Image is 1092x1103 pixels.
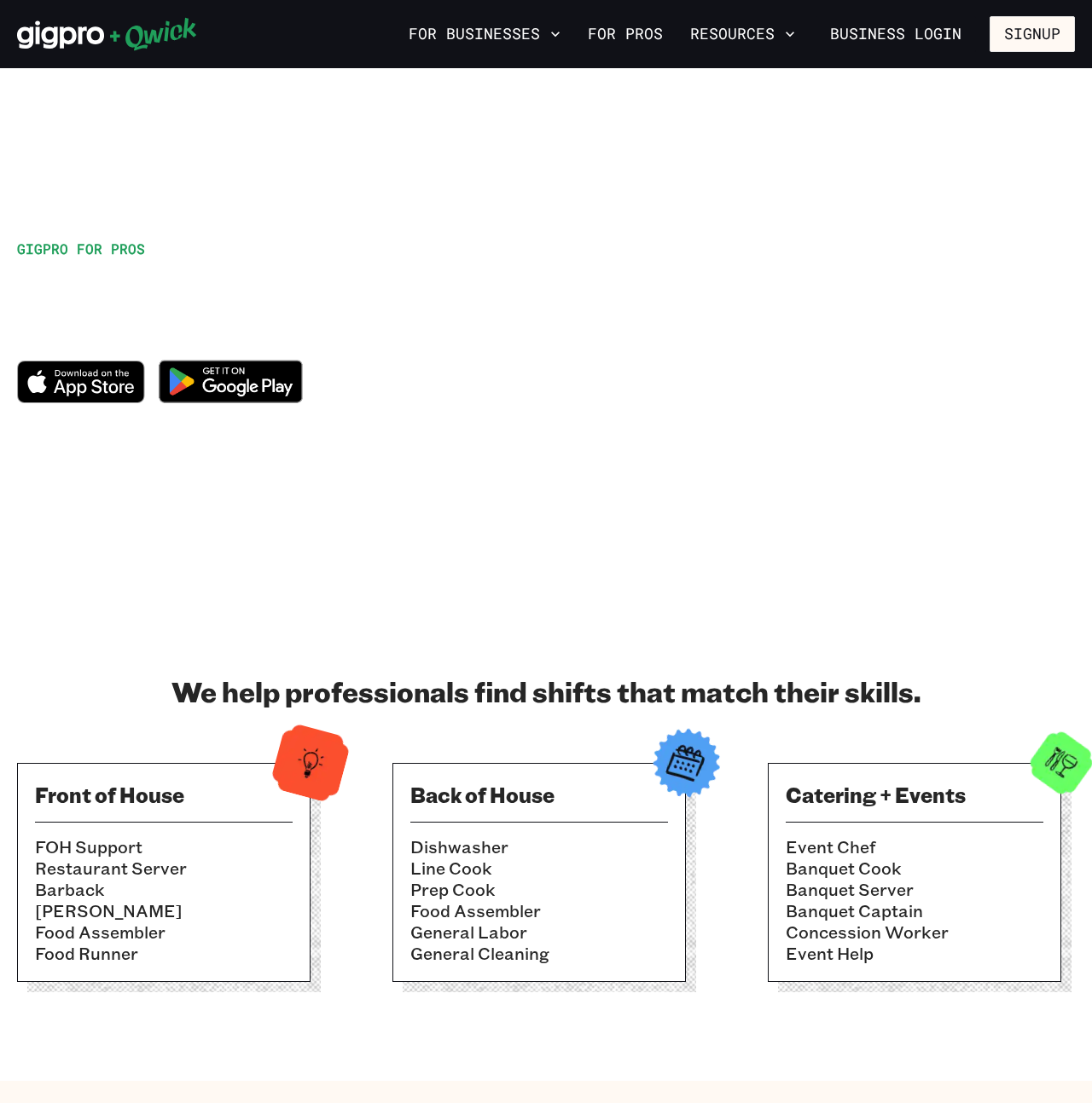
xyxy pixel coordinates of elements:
li: Barback [35,879,293,900]
li: Prep Cook [410,879,668,900]
span: GIGPRO FOR PROS [17,240,145,257]
h3: Front of House [35,781,293,808]
h3: Back of House [410,781,668,808]
h3: Catering + Events [786,781,1043,808]
li: FOH Support [35,836,293,858]
li: Banquet Captain [786,900,1043,921]
h2: We help professionals find shifts that match their skills. [17,674,1075,708]
li: [PERSON_NAME] [35,900,293,921]
a: Business Login [816,16,976,52]
button: For Businesses [402,20,567,49]
li: Concession Worker [786,921,1043,943]
li: Line Cook [410,858,668,879]
li: Dishwasher [410,836,668,858]
li: Event Chef [786,836,1043,858]
button: Resources [683,20,802,49]
h1: Work when you want, explore new opportunities, and get paid for it! [17,266,652,343]
li: Food Assembler [35,921,293,943]
li: General Cleaning [410,943,668,964]
a: Download on the App Store [17,389,145,407]
li: Banquet Server [786,879,1043,900]
li: Restaurant Server [35,858,293,879]
li: Food Runner [35,943,293,964]
li: Food Assembler [410,900,668,921]
li: Banquet Cook [786,858,1043,879]
li: General Labor [410,921,668,943]
a: For Pros [581,20,670,49]
button: Signup [990,16,1075,52]
li: Event Help [786,943,1043,964]
img: Get it on Google Play [148,349,314,413]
